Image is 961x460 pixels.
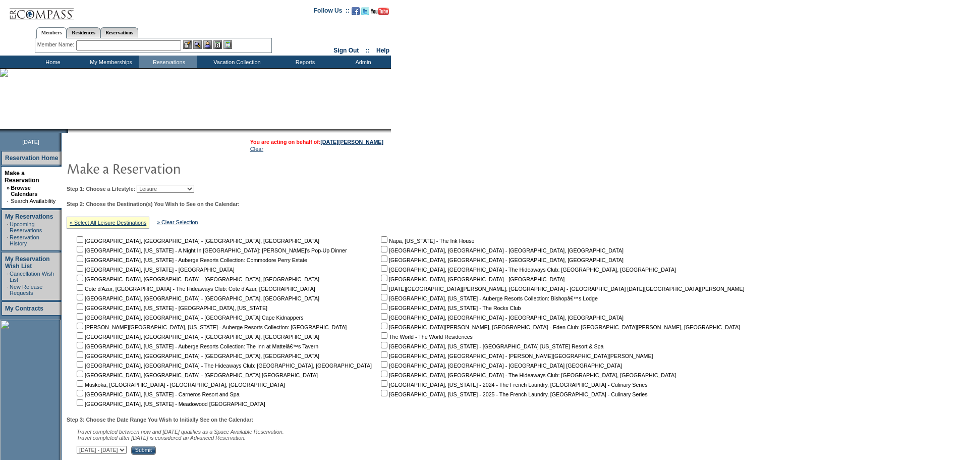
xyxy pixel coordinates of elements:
[81,56,139,68] td: My Memberships
[371,10,389,16] a: Subscribe to our YouTube Channel
[37,40,76,49] div: Member Name:
[379,257,624,263] nobr: [GEOGRAPHIC_DATA], [GEOGRAPHIC_DATA] - [GEOGRAPHIC_DATA], [GEOGRAPHIC_DATA]
[361,7,369,15] img: Follow us on Twitter
[183,40,192,49] img: b_edit.gif
[157,219,198,225] a: » Clear Selection
[333,56,391,68] td: Admin
[7,198,10,204] td: ·
[75,247,347,253] nobr: [GEOGRAPHIC_DATA], [US_STATE] - A Night In [GEOGRAPHIC_DATA]: [PERSON_NAME]'s Pop-Up Dinner
[5,170,39,184] a: Make a Reservation
[320,139,383,145] a: [DATE][PERSON_NAME]
[139,56,197,68] td: Reservations
[379,343,603,349] nobr: [GEOGRAPHIC_DATA], [US_STATE] - [GEOGRAPHIC_DATA] [US_STATE] Resort & Spa
[75,353,319,359] nobr: [GEOGRAPHIC_DATA], [GEOGRAPHIC_DATA] - [GEOGRAPHIC_DATA], [GEOGRAPHIC_DATA]
[75,382,285,388] nobr: Muskoka, [GEOGRAPHIC_DATA] - [GEOGRAPHIC_DATA], [GEOGRAPHIC_DATA]
[75,267,235,273] nobr: [GEOGRAPHIC_DATA], [US_STATE] - [GEOGRAPHIC_DATA]
[75,363,372,369] nobr: [GEOGRAPHIC_DATA], [GEOGRAPHIC_DATA] - The Hideaways Club: [GEOGRAPHIC_DATA], [GEOGRAPHIC_DATA]
[379,315,624,321] nobr: [GEOGRAPHIC_DATA], [GEOGRAPHIC_DATA] - [GEOGRAPHIC_DATA], [GEOGRAPHIC_DATA]
[203,40,212,49] img: Impersonate
[75,324,347,330] nobr: [PERSON_NAME][GEOGRAPHIC_DATA], [US_STATE] - Auberge Resorts Collection: [GEOGRAPHIC_DATA]
[68,129,69,133] img: blank.gif
[361,10,369,16] a: Follow us on Twitter
[379,305,521,311] nobr: [GEOGRAPHIC_DATA], [US_STATE] - The Rocks Club
[67,417,253,423] b: Step 3: Choose the Date Range You Wish to Initially See on the Calendar:
[10,221,42,233] a: Upcoming Reservations
[10,234,39,246] a: Reservation History
[223,40,232,49] img: b_calculator.gif
[379,238,474,244] nobr: Napa, [US_STATE] - The Ink House
[7,271,9,283] td: ·
[275,56,333,68] td: Reports
[379,286,744,292] nobr: [DATE][GEOGRAPHIC_DATA][PERSON_NAME], [GEOGRAPHIC_DATA] - [GEOGRAPHIC_DATA] [DATE][GEOGRAPHIC_DAT...
[75,372,318,378] nobr: [GEOGRAPHIC_DATA], [GEOGRAPHIC_DATA] - [GEOGRAPHIC_DATA] [GEOGRAPHIC_DATA]
[250,139,383,145] span: You are acting on behalf of:
[75,391,240,397] nobr: [GEOGRAPHIC_DATA], [US_STATE] - Carneros Resort and Spa
[67,186,135,192] b: Step 1: Choose a Lifestyle:
[75,305,267,311] nobr: [GEOGRAPHIC_DATA], [US_STATE] - [GEOGRAPHIC_DATA], [US_STATE]
[250,146,263,152] a: Clear
[352,7,360,15] img: Become our fan on Facebook
[70,220,146,226] a: » Select All Leisure Destinations
[23,56,81,68] td: Home
[7,221,9,233] td: ·
[36,27,67,38] a: Members
[213,40,222,49] img: Reservations
[5,155,58,162] a: Reservation Home
[379,247,624,253] nobr: [GEOGRAPHIC_DATA], [GEOGRAPHIC_DATA] - [GEOGRAPHIC_DATA], [GEOGRAPHIC_DATA]
[75,334,319,340] nobr: [GEOGRAPHIC_DATA], [GEOGRAPHIC_DATA] - [GEOGRAPHIC_DATA], [GEOGRAPHIC_DATA]
[379,324,740,330] nobr: [GEOGRAPHIC_DATA][PERSON_NAME], [GEOGRAPHIC_DATA] - Eden Club: [GEOGRAPHIC_DATA][PERSON_NAME], [G...
[379,391,647,397] nobr: [GEOGRAPHIC_DATA], [US_STATE] - 2025 - The French Laundry, [GEOGRAPHIC_DATA] - Culinary Series
[65,129,68,133] img: promoShadowLeftCorner.gif
[77,429,284,435] span: Travel completed between now and [DATE] qualifies as a Space Available Reservation.
[131,446,156,455] input: Submit
[75,257,307,263] nobr: [GEOGRAPHIC_DATA], [US_STATE] - Auberge Resorts Collection: Commodore Perry Estate
[5,255,50,270] a: My Reservation Wish List
[379,382,647,388] nobr: [GEOGRAPHIC_DATA], [US_STATE] - 2024 - The French Laundry, [GEOGRAPHIC_DATA] - Culinary Series
[11,185,37,197] a: Browse Calendars
[379,363,622,369] nobr: [GEOGRAPHIC_DATA], [GEOGRAPHIC_DATA] - [GEOGRAPHIC_DATA] [GEOGRAPHIC_DATA]
[379,353,653,359] nobr: [GEOGRAPHIC_DATA], [GEOGRAPHIC_DATA] - [PERSON_NAME][GEOGRAPHIC_DATA][PERSON_NAME]
[75,295,319,301] nobr: [GEOGRAPHIC_DATA], [GEOGRAPHIC_DATA] - [GEOGRAPHIC_DATA], [GEOGRAPHIC_DATA]
[379,334,473,340] nobr: The World - The World Residences
[366,47,370,54] span: ::
[75,315,303,321] nobr: [GEOGRAPHIC_DATA], [GEOGRAPHIC_DATA] - [GEOGRAPHIC_DATA] Cape Kidnappers
[7,234,9,246] td: ·
[11,198,55,204] a: Search Availability
[197,56,275,68] td: Vacation Collection
[5,305,43,312] a: My Contracts
[376,47,389,54] a: Help
[67,158,268,178] img: pgTtlMakeReservation.gif
[10,271,54,283] a: Cancellation Wish List
[379,295,598,301] nobr: [GEOGRAPHIC_DATA], [US_STATE] - Auberge Resorts Collection: Bishopâ€™s Lodge
[5,213,53,220] a: My Reservations
[75,401,265,407] nobr: [GEOGRAPHIC_DATA], [US_STATE] - Meadowood [GEOGRAPHIC_DATA]
[352,10,360,16] a: Become our fan on Facebook
[75,276,319,282] nobr: [GEOGRAPHIC_DATA], [GEOGRAPHIC_DATA] - [GEOGRAPHIC_DATA], [GEOGRAPHIC_DATA]
[22,139,39,145] span: [DATE]
[75,343,318,349] nobr: [GEOGRAPHIC_DATA], [US_STATE] - Auberge Resorts Collection: The Inn at Matteiâ€™s Tavern
[379,372,676,378] nobr: [GEOGRAPHIC_DATA], [GEOGRAPHIC_DATA] - The Hideaways Club: [GEOGRAPHIC_DATA], [GEOGRAPHIC_DATA]
[10,284,42,296] a: New Release Requests
[371,8,389,15] img: Subscribe to our YouTube Channel
[314,6,350,18] td: Follow Us ::
[77,435,246,441] nobr: Travel completed after [DATE] is considered an Advanced Reservation.
[67,201,240,207] b: Step 2: Choose the Destination(s) You Wish to See on the Calendar:
[333,47,359,54] a: Sign Out
[67,27,100,38] a: Residences
[100,27,138,38] a: Reservations
[75,286,315,292] nobr: Cote d'Azur, [GEOGRAPHIC_DATA] - The Hideaways Club: Cote d'Azur, [GEOGRAPHIC_DATA]
[379,267,676,273] nobr: [GEOGRAPHIC_DATA], [GEOGRAPHIC_DATA] - The Hideaways Club: [GEOGRAPHIC_DATA], [GEOGRAPHIC_DATA]
[193,40,202,49] img: View
[7,185,10,191] b: »
[75,238,319,244] nobr: [GEOGRAPHIC_DATA], [GEOGRAPHIC_DATA] - [GEOGRAPHIC_DATA], [GEOGRAPHIC_DATA]
[379,276,564,282] nobr: [GEOGRAPHIC_DATA], [GEOGRAPHIC_DATA] - [GEOGRAPHIC_DATA]
[7,284,9,296] td: ·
